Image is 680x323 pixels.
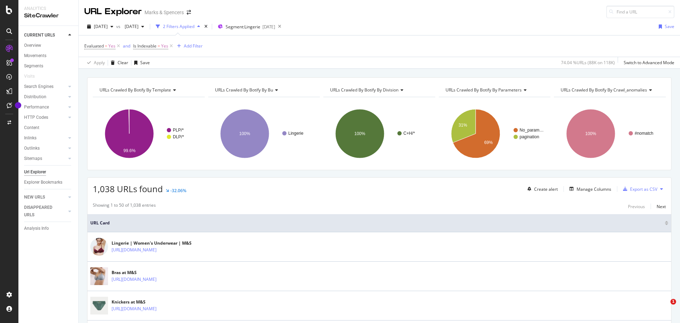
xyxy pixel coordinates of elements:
[90,265,108,288] img: main image
[15,102,21,108] div: Tooltip anchor
[561,60,615,66] div: 74.04 % URLs ( 88K on 118K )
[112,299,187,305] div: Knickers at M&S
[90,238,108,256] img: main image
[262,24,275,30] div: [DATE]
[158,43,160,49] span: =
[24,204,66,219] a: DISAPPEARED URLS
[24,194,66,201] a: NEW URLS
[24,32,55,39] div: CURRENT URLS
[94,23,108,29] span: 2025 Aug. 9th
[24,83,53,90] div: Search Engines
[203,23,209,30] div: times
[84,21,116,32] button: [DATE]
[24,93,46,101] div: Distribution
[24,179,62,186] div: Explorer Bookmarks
[24,134,66,142] a: Inlinks
[444,84,544,96] h4: URLs Crawled By Botify By parameters
[24,145,40,152] div: Outlinks
[239,131,250,136] text: 100%
[133,43,157,49] span: Is Indexable
[561,87,647,93] span: URLs Crawled By Botify By crawl_anomalies
[90,220,663,226] span: URL Card
[525,183,558,195] button: Create alert
[520,128,544,133] text: No_param…
[123,43,130,49] button: and
[329,84,429,96] h4: URLs Crawled By Botify By division
[24,225,73,232] a: Analysis Info
[635,131,653,136] text: #nomatch
[108,41,115,51] span: Yes
[124,148,136,153] text: 99.6%
[90,294,108,317] img: main image
[620,183,657,195] button: Export as CSV
[173,134,184,139] text: DLP/*
[403,131,415,136] text: C+H/*
[100,87,171,93] span: URLs Crawled By Botify By template
[226,24,260,30] span: Segment: Lingerie
[577,186,611,192] div: Manage Columns
[288,131,304,136] text: Lingerie
[24,73,42,80] a: Visits
[459,123,467,128] text: 31%
[520,134,539,139] text: pagination
[123,43,130,49] div: and
[24,83,66,90] a: Search Engines
[98,84,198,96] h4: URLs Crawled By Botify By template
[93,183,163,195] span: 1,038 URLs found
[446,87,522,93] span: URLs Crawled By Botify By parameters
[24,168,73,176] a: Url Explorer
[84,43,104,49] span: Evaluated
[657,204,666,210] div: Next
[140,60,150,66] div: Save
[484,140,493,145] text: 69%
[144,9,184,16] div: Marks & Spencers
[187,10,191,15] div: arrow-right-arrow-left
[122,23,138,29] span: 2024 Jul. 27th
[170,188,186,194] div: -32.06%
[24,145,66,152] a: Outlinks
[112,269,187,276] div: Bras at M&S
[24,168,46,176] div: Url Explorer
[24,104,66,111] a: Performance
[24,155,66,162] a: Sitemaps
[534,186,558,192] div: Create alert
[665,23,674,29] div: Save
[84,57,105,68] button: Apply
[554,103,666,165] svg: A chart.
[323,103,434,165] div: A chart.
[657,202,666,211] button: Next
[24,104,49,111] div: Performance
[628,202,645,211] button: Previous
[112,240,192,246] div: Lingerie | Women's Underwear | M&S
[630,186,657,192] div: Export as CSV
[24,225,49,232] div: Analysis Info
[24,62,43,70] div: Segments
[24,114,48,121] div: HTTP Codes
[24,12,73,20] div: SiteCrawler
[24,42,41,49] div: Overview
[24,134,36,142] div: Inlinks
[24,52,73,60] a: Movements
[585,131,596,136] text: 100%
[24,114,66,121] a: HTTP Codes
[174,42,203,50] button: Add Filter
[24,42,73,49] a: Overview
[24,52,46,60] div: Movements
[208,103,319,165] svg: A chart.
[161,41,168,51] span: Yes
[112,246,157,254] a: [URL][DOMAIN_NAME]
[567,185,611,193] button: Manage Columns
[215,87,273,93] span: URLs Crawled By Botify By bu
[108,57,128,68] button: Clear
[24,73,35,80] div: Visits
[628,204,645,210] div: Previous
[105,43,107,49] span: =
[184,43,203,49] div: Add Filter
[131,57,150,68] button: Save
[93,103,204,165] svg: A chart.
[355,131,365,136] text: 100%
[439,103,551,165] svg: A chart.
